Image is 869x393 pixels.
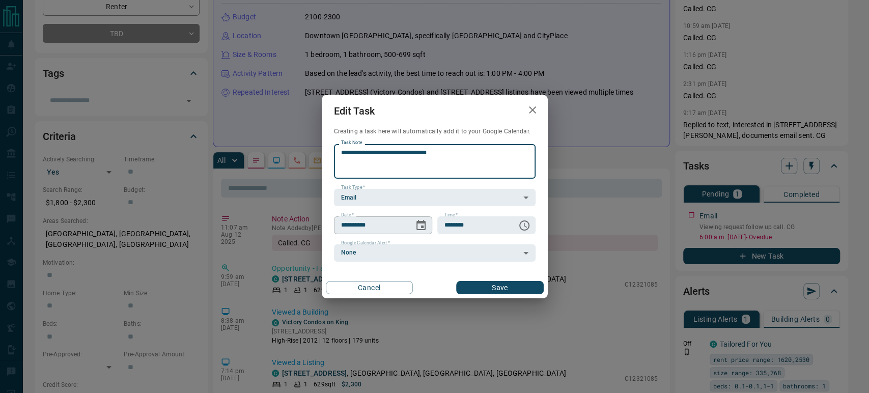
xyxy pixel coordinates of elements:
[334,244,536,262] div: None
[456,281,543,294] button: Save
[322,95,387,127] h2: Edit Task
[411,215,431,236] button: Choose date, selected date is Aug 13, 2025
[444,212,458,218] label: Time
[341,139,362,146] label: Task Note
[326,281,413,294] button: Cancel
[334,127,536,136] p: Creating a task here will automatically add it to your Google Calendar.
[341,212,354,218] label: Date
[341,240,390,246] label: Google Calendar Alert
[514,215,535,236] button: Choose time, selected time is 6:00 AM
[341,184,365,191] label: Task Type
[334,189,536,206] div: Email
